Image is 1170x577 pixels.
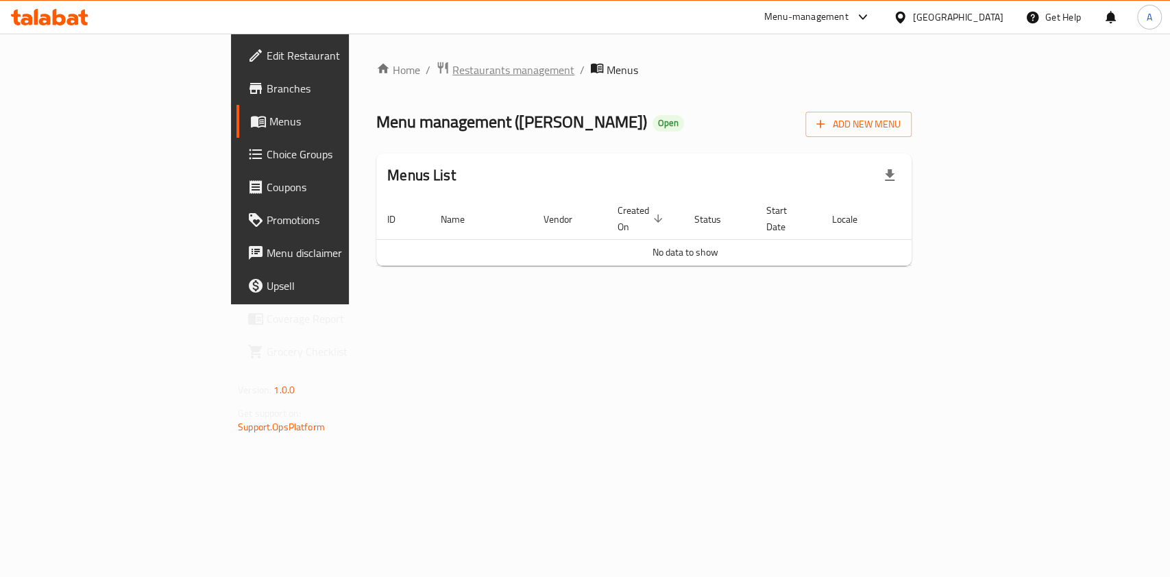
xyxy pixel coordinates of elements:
h2: Menus List [387,165,456,186]
span: Status [694,211,739,228]
span: Open [653,117,684,129]
span: Version: [238,381,271,399]
span: Menus [607,62,638,78]
div: Open [653,115,684,132]
span: Start Date [766,202,805,235]
span: 1.0.0 [273,381,295,399]
span: Get support on: [238,404,301,422]
span: Locale [832,211,875,228]
div: Menu-management [764,9,849,25]
span: Edit Restaurant [267,47,415,64]
li: / [580,62,585,78]
span: Grocery Checklist [267,343,415,360]
span: Promotions [267,212,415,228]
span: A [1147,10,1152,25]
a: Support.OpsPlatform [238,418,325,436]
span: Add New Menu [816,116,901,133]
span: No data to show [653,243,718,261]
span: Vendor [544,211,590,228]
a: Menus [236,105,426,138]
a: Upsell [236,269,426,302]
span: Branches [267,80,415,97]
span: Name [441,211,483,228]
div: Export file [873,159,906,192]
span: Menu disclaimer [267,245,415,261]
span: Menus [269,113,415,130]
span: Created On [618,202,667,235]
span: Choice Groups [267,146,415,162]
th: Actions [892,198,995,240]
a: Restaurants management [436,61,574,79]
span: Coverage Report [267,310,415,327]
a: Edit Restaurant [236,39,426,72]
a: Choice Groups [236,138,426,171]
span: ID [387,211,413,228]
a: Grocery Checklist [236,335,426,368]
div: [GEOGRAPHIC_DATA] [913,10,1003,25]
li: / [426,62,430,78]
span: Menu management ( [PERSON_NAME] ) [376,106,647,137]
nav: breadcrumb [376,61,912,79]
a: Coupons [236,171,426,204]
span: Upsell [267,278,415,294]
span: Restaurants management [452,62,574,78]
button: Add New Menu [805,112,912,137]
table: enhanced table [376,198,995,266]
span: Coupons [267,179,415,195]
a: Coverage Report [236,302,426,335]
a: Branches [236,72,426,105]
a: Menu disclaimer [236,236,426,269]
a: Promotions [236,204,426,236]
